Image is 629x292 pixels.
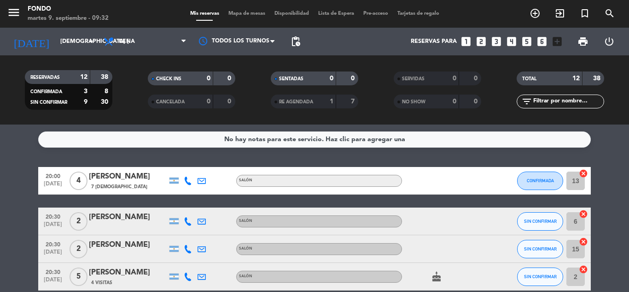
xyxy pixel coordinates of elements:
button: SIN CONFIRMAR [517,240,563,258]
button: SIN CONFIRMAR [517,268,563,286]
i: add_circle_outline [530,8,541,19]
i: arrow_drop_down [86,36,97,47]
strong: 0 [227,98,233,105]
span: Mis reservas [186,11,224,16]
div: [PERSON_NAME] [89,239,167,251]
strong: 38 [593,75,602,82]
strong: 12 [80,74,87,80]
div: Fondo [28,5,109,14]
i: cancel [579,265,588,274]
span: SERVIDAS [402,77,425,81]
i: add_box [551,36,563,48]
strong: 12 [572,75,580,82]
strong: 0 [474,75,479,82]
span: 4 [70,172,87,190]
strong: 0 [453,75,456,82]
span: [DATE] [41,221,64,232]
span: [DATE] [41,277,64,287]
span: Lista de Espera [314,11,359,16]
span: SALÓN [239,247,252,250]
i: exit_to_app [554,8,565,19]
div: [PERSON_NAME] [89,211,167,223]
i: turned_in_not [579,8,590,19]
strong: 0 [207,98,210,105]
span: Disponibilidad [270,11,314,16]
div: martes 9. septiembre - 09:32 [28,14,109,23]
strong: 30 [101,99,110,105]
span: SALÓN [239,179,252,182]
span: Pre-acceso [359,11,393,16]
span: SENTADAS [279,77,303,81]
span: [DATE] [41,249,64,260]
span: 4 Visitas [91,279,112,286]
strong: 8 [105,88,110,95]
button: menu [7,6,21,23]
i: cancel [579,209,588,219]
strong: 0 [207,75,210,82]
span: Tarjetas de regalo [393,11,444,16]
i: filter_list [521,96,532,107]
span: NO SHOW [402,100,425,104]
i: menu [7,6,21,19]
i: [DATE] [7,31,56,52]
strong: 9 [84,99,87,105]
span: TOTAL [522,77,536,81]
i: looks_two [475,36,487,48]
i: looks_5 [521,36,533,48]
i: power_settings_new [604,36,615,47]
span: RE AGENDADA [279,100,313,104]
strong: 0 [330,75,333,82]
div: LOG OUT [596,28,622,55]
strong: 0 [227,75,233,82]
strong: 0 [351,75,356,82]
span: 20:30 [41,266,64,277]
span: print [577,36,588,47]
div: [PERSON_NAME] [89,171,167,183]
span: [DATE] [41,181,64,191]
span: CONFIRMADA [527,178,554,183]
span: 5 [70,268,87,286]
span: Mapa de mesas [224,11,270,16]
span: 2 [70,212,87,231]
strong: 3 [84,88,87,95]
span: RESERVADAS [30,75,60,80]
div: [PERSON_NAME] [89,267,167,279]
strong: 1 [330,98,333,105]
i: looks_4 [506,36,518,48]
span: SIN CONFIRMAR [524,246,557,251]
span: 20:30 [41,238,64,249]
span: CONFIRMADA [30,89,62,94]
span: pending_actions [290,36,301,47]
span: SIN CONFIRMAR [524,219,557,224]
span: CHECK INS [156,77,181,81]
span: Reservas para [411,38,457,45]
strong: 7 [351,98,356,105]
i: cancel [579,169,588,178]
span: CANCELADA [156,100,185,104]
span: 20:30 [41,211,64,221]
strong: 0 [453,98,456,105]
span: 20:00 [41,170,64,181]
span: SALÓN [239,219,252,223]
button: CONFIRMADA [517,172,563,190]
input: Filtrar por nombre... [532,96,604,107]
i: cancel [579,237,588,246]
i: search [604,8,615,19]
i: looks_6 [536,36,548,48]
strong: 0 [474,98,479,105]
span: SIN CONFIRMAR [30,100,67,105]
i: cake [431,271,442,282]
strong: 38 [101,74,110,80]
span: 7 [DEMOGRAPHIC_DATA] [91,183,147,191]
i: looks_one [460,36,472,48]
span: Cena [119,38,135,45]
i: looks_3 [490,36,502,48]
button: SIN CONFIRMAR [517,212,563,231]
span: SALÓN [239,274,252,278]
div: No hay notas para este servicio. Haz clic para agregar una [224,134,405,145]
span: SIN CONFIRMAR [524,274,557,279]
span: 2 [70,240,87,258]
